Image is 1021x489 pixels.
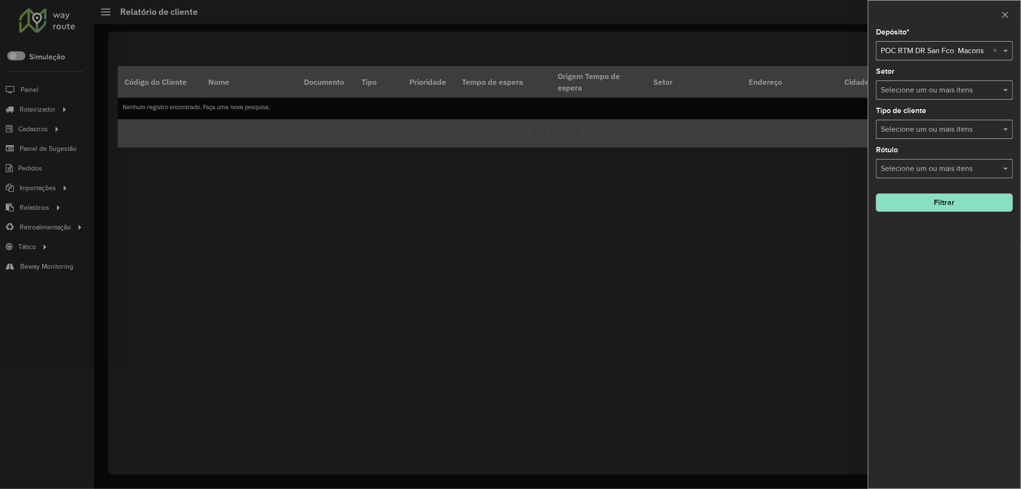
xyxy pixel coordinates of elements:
label: Tipo de cliente [876,105,926,116]
label: Setor [876,66,895,77]
label: Depósito [876,26,909,38]
label: Rótulo [876,144,898,156]
span: Clear all [993,45,1001,57]
button: Filtrar [876,193,1013,212]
